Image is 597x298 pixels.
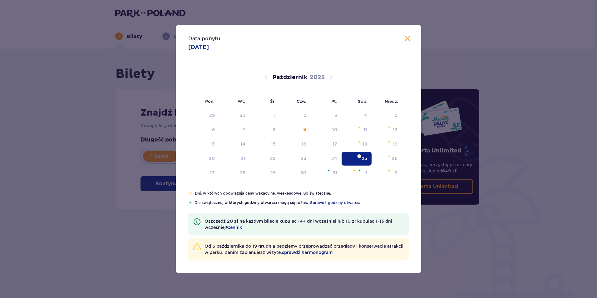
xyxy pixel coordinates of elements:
[270,99,276,104] small: Śr.
[282,249,333,256] span: sprawdź harmonogram
[342,137,372,151] td: sobota, 18 października 2025
[311,123,342,137] td: piątek, 10 października 2025
[302,141,306,147] div: 16
[332,127,337,133] div: 10
[195,191,409,196] p: Dni, w których obowiązują ceny wakacyjne, weekendowe lub świąteczne.
[310,200,360,206] a: Sprawdź godziny otwarcia
[219,166,250,180] td: wtorek, 28 października 2025
[280,109,311,122] td: Data niedostępna. czwartek, 2 października 2025
[250,109,280,122] td: Data niedostępna. środa, 1 października 2025
[333,141,337,147] div: 17
[238,99,245,104] small: Wt.
[365,170,367,176] div: 1
[243,127,245,133] div: 7
[303,112,306,118] div: 2
[311,166,342,180] td: piątek, 31 października 2025
[270,170,276,176] div: 29
[363,141,367,147] div: 18
[273,127,276,133] div: 8
[297,99,306,104] small: Czw.
[300,170,306,176] div: 30
[387,154,391,158] img: Pomarańczowa gwiazdka
[209,112,215,118] div: 29
[372,137,402,151] td: niedziela, 19 października 2025
[363,127,367,133] div: 11
[372,123,402,137] td: niedziela, 12 października 2025
[209,155,215,161] div: 20
[393,141,397,147] div: 19
[387,140,391,144] img: Pomarańczowa gwiazdka
[227,224,242,231] a: Cennik
[188,191,192,195] img: Pomarańczowa gwiazdka
[205,243,404,256] p: Od 6 października do 19 grudnia będziemy przeprowadzać przeglądy i konserwacje atrakcji w parku. ...
[195,200,409,206] p: Dni świąteczne, w których godziny otwarcia mogą się różnić.
[250,166,280,180] td: środa, 29 października 2025
[385,99,398,104] small: Niedz.
[280,166,311,180] td: czwartek, 30 października 2025
[362,155,367,161] div: 25
[357,126,361,129] img: Pomarańczowa gwiazdka
[188,152,219,166] td: poniedziałek, 20 października 2025
[303,127,306,133] div: 9
[262,74,270,81] button: Poprzedni miesiąc
[188,43,209,51] p: [DATE]
[358,99,368,104] small: Sob.
[333,170,337,176] div: 31
[188,137,219,151] td: poniedziałek, 13 października 2025
[372,166,402,180] td: niedziela, 2 listopada 2025
[250,152,280,166] td: środa, 22 października 2025
[250,137,280,151] td: środa, 15 października 2025
[188,166,219,180] td: poniedziałek, 27 października 2025
[352,169,356,172] img: Pomarańczowa gwiazdka
[342,166,372,180] td: sobota, 1 listopada 2025
[331,99,337,104] small: Pt.
[357,154,361,158] img: Pomarańczowa gwiazdka
[210,141,215,147] div: 13
[188,35,220,42] p: Data pobytu
[310,74,325,81] p: 2025
[188,109,219,122] td: Data niedostępna. poniedziałek, 29 września 2025
[395,170,397,176] div: 2
[188,201,192,205] img: Niebieska gwiazdka
[331,155,337,161] div: 24
[219,123,250,137] td: Data niedostępna. wtorek, 7 października 2025
[240,141,245,147] div: 14
[327,169,331,172] img: Niebieska gwiazdka
[205,99,215,104] small: Pon.
[311,109,342,122] td: Data niedostępna. piątek, 3 października 2025
[250,123,280,137] td: Data niedostępna. środa, 8 października 2025
[395,112,397,118] div: 5
[342,109,372,122] td: Data niedostępna. sobota, 4 października 2025
[205,218,404,231] p: Oszczędź 20 zł na każdym bilecie kupując 14+ dni wcześniej lub 10 zł kupując 1-13 dni wcześniej!
[404,35,411,43] button: Zamknij
[372,152,402,166] td: niedziela, 26 października 2025
[188,123,219,137] td: Data niedostępna. poniedziałek, 6 października 2025
[342,123,372,137] td: sobota, 11 października 2025
[280,137,311,151] td: czwartek, 16 października 2025
[301,155,306,161] div: 23
[387,126,391,129] img: Pomarańczowa gwiazdka
[280,123,311,137] td: czwartek, 9 października 2025
[392,155,397,161] div: 26
[271,141,276,147] div: 15
[212,127,215,133] div: 6
[357,140,361,144] img: Pomarańczowa gwiazdka
[387,169,391,172] img: Pomarańczowa gwiazdka
[364,112,367,118] div: 4
[358,169,361,172] img: Niebieska gwiazdka
[219,109,250,122] td: Data niedostępna. wtorek, 30 września 2025
[274,112,276,118] div: 1
[311,152,342,166] td: piątek, 24 października 2025
[273,74,307,81] p: Październik
[342,152,372,166] td: Data zaznaczona. sobota, 25 października 2025
[311,137,342,151] td: piątek, 17 października 2025
[372,109,402,122] td: Data niedostępna. niedziela, 5 października 2025
[240,170,245,176] div: 28
[393,127,397,133] div: 12
[209,170,215,176] div: 27
[334,112,337,118] div: 3
[219,137,250,151] td: wtorek, 14 października 2025
[327,74,335,81] button: Następny miesiąc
